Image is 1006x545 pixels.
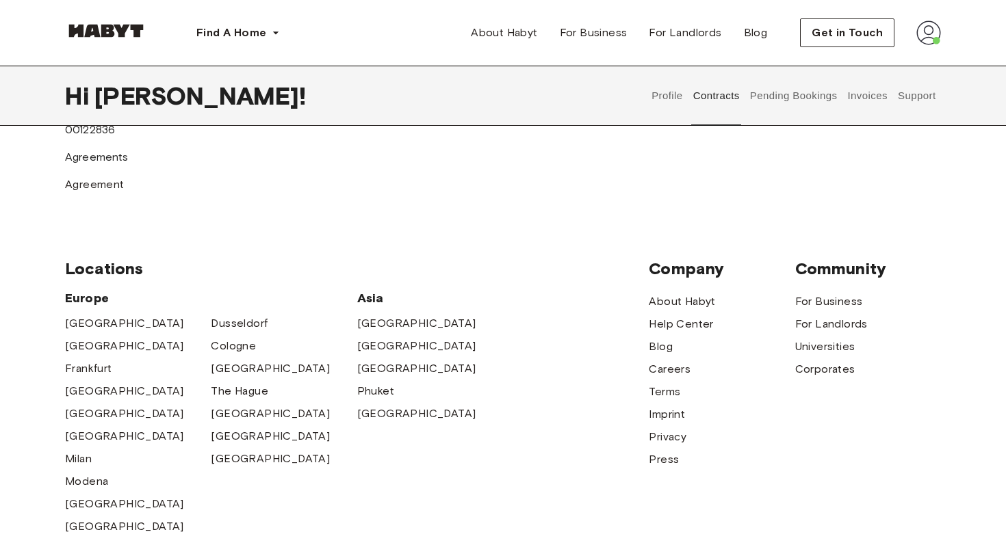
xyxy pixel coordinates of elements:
[649,361,691,377] a: Careers
[65,290,357,306] span: Europe
[65,81,94,110] span: Hi
[185,19,291,46] button: Find A Home
[800,18,894,47] button: Get in Touch
[649,451,679,468] a: Press
[357,383,394,399] a: Phuket
[65,518,184,535] a: [GEOGRAPHIC_DATA]
[795,293,863,310] a: For Business
[65,451,92,467] a: Milan
[357,406,476,422] a: [GEOGRAPHIC_DATA]
[649,429,686,445] a: Privacy
[211,406,330,422] a: [GEOGRAPHIC_DATA]
[795,338,855,355] a: Universities
[211,428,330,444] a: [GEOGRAPHIC_DATA]
[795,258,941,279] span: Community
[649,293,715,310] a: About Habyt
[916,21,941,45] img: avatar
[65,473,108,490] a: Modena
[211,338,256,354] a: Cologne
[647,66,941,126] div: user profile tabs
[357,290,503,306] span: Asia
[795,361,855,377] a: Corporates
[649,25,721,41] span: For Landlords
[94,81,306,110] span: [PERSON_NAME] !
[65,406,184,422] a: [GEOGRAPHIC_DATA]
[196,25,266,41] span: Find A Home
[65,258,649,279] span: Locations
[65,24,147,38] img: Habyt
[211,383,268,399] a: The Hague
[649,406,685,423] a: Imprint
[65,315,184,332] a: [GEOGRAPHIC_DATA]
[649,316,713,332] a: Help Center
[211,360,330,377] a: [GEOGRAPHIC_DATA]
[357,360,476,377] a: [GEOGRAPHIC_DATA]
[649,258,795,279] span: Company
[650,66,685,126] button: Profile
[65,383,184,399] a: [GEOGRAPHIC_DATA]
[65,360,112,377] a: Frankfurt
[649,338,673,355] a: Blog
[846,66,889,126] button: Invoices
[65,149,941,165] p: Agreements
[471,25,537,41] span: About Habyt
[812,25,883,41] span: Get in Touch
[65,428,184,444] a: [GEOGRAPHIC_DATA]
[691,66,741,126] button: Contracts
[733,19,779,46] a: Blog
[65,176,125,193] span: Agreement
[460,19,548,46] a: About Habyt
[211,451,330,467] a: [GEOGRAPHIC_DATA]
[795,316,868,332] a: For Landlords
[65,496,184,512] a: [GEOGRAPHIC_DATA]
[638,19,732,46] a: For Landlords
[357,338,476,354] a: [GEOGRAPHIC_DATA]
[560,25,628,41] span: For Business
[65,338,184,354] a: [GEOGRAPHIC_DATA]
[65,176,941,193] a: Agreement
[211,315,268,332] a: Dusseldorf
[357,315,476,332] a: [GEOGRAPHIC_DATA]
[896,66,938,126] button: Support
[649,384,680,400] a: Terms
[744,25,768,41] span: Blog
[549,19,639,46] a: For Business
[748,66,839,126] button: Pending Bookings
